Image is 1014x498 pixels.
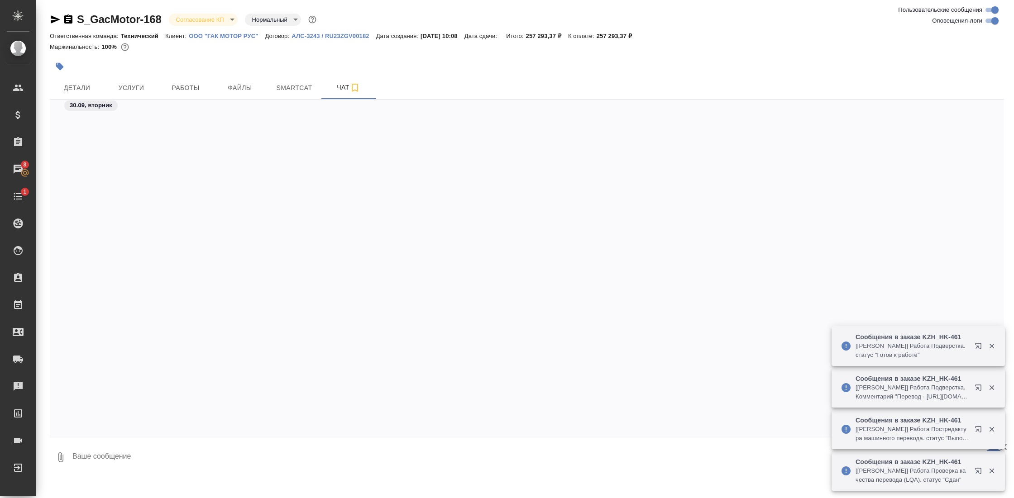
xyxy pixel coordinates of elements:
p: [[PERSON_NAME]] Работа Подверстка. статус "Готов к работе" [856,341,969,360]
button: Закрыть [982,384,1001,392]
span: Детали [55,82,99,94]
a: S_GacMotor-168 [77,13,162,25]
span: Пользовательские сообщения [898,5,982,14]
p: Технический [121,33,165,39]
div: Согласование КП [169,14,238,26]
p: Дата сдачи: [464,33,499,39]
button: Скопировать ссылку для ЯМессенджера [50,14,61,25]
p: Клиент: [165,33,189,39]
p: Договор: [265,33,292,39]
a: 8 [2,158,34,180]
p: АЛС-3243 / RU23ZGV00182 [292,33,376,39]
button: Нормальный [249,16,290,24]
button: Закрыть [982,467,1001,475]
a: 1 [2,185,34,208]
p: 30.09, вторник [70,101,112,110]
button: Закрыть [982,425,1001,433]
p: Сообщения в заказе KZH_HK-461 [856,332,969,341]
p: Сообщения в заказе KZH_HK-461 [856,457,969,466]
span: Услуги [110,82,153,94]
p: Ответственная команда: [50,33,121,39]
button: Открыть в новой вкладке [969,462,991,484]
span: Smartcat [273,82,316,94]
span: 1 [18,187,32,196]
p: Дата создания: [376,33,421,39]
button: Открыть в новой вкладке [969,379,991,400]
span: Оповещения-логи [932,16,982,25]
p: Сообщения в заказе KZH_HK-461 [856,374,969,383]
p: К оплате: [568,33,597,39]
p: Сообщения в заказе KZH_HK-461 [856,416,969,425]
p: [[PERSON_NAME]] Работа Подверстка. Комментарий "Перевод - [URL][DOMAIN_NAME]" [856,383,969,401]
a: ООО "ГАК МОТОР РУС" [189,32,265,39]
span: Работы [164,82,207,94]
button: Закрыть [982,342,1001,350]
p: [[PERSON_NAME]] Работа Проверка качества перевода (LQA). статус "Сдан" [856,466,969,484]
p: Итого: [506,33,526,39]
button: Открыть в новой вкладке [969,337,991,359]
button: Согласование КП [173,16,227,24]
span: Чат [327,82,370,93]
p: Маржинальность: [50,43,101,50]
a: АЛС-3243 / RU23ZGV00182 [292,32,376,39]
span: 8 [18,160,32,169]
button: Доп статусы указывают на важность/срочность заказа [306,14,318,25]
p: ООО "ГАК МОТОР РУС" [189,33,265,39]
p: [DATE] 10:08 [421,33,464,39]
button: Добавить тэг [50,57,70,76]
button: Скопировать ссылку [63,14,74,25]
button: Открыть в новой вкладке [969,420,991,442]
span: Файлы [218,82,262,94]
p: 257 293,37 ₽ [597,33,639,39]
p: [[PERSON_NAME]] Работа Постредактура машинного перевода. статус "Выполнен" [856,425,969,443]
div: Согласование КП [245,14,301,26]
p: 100% [101,43,119,50]
p: 257 293,37 ₽ [526,33,568,39]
